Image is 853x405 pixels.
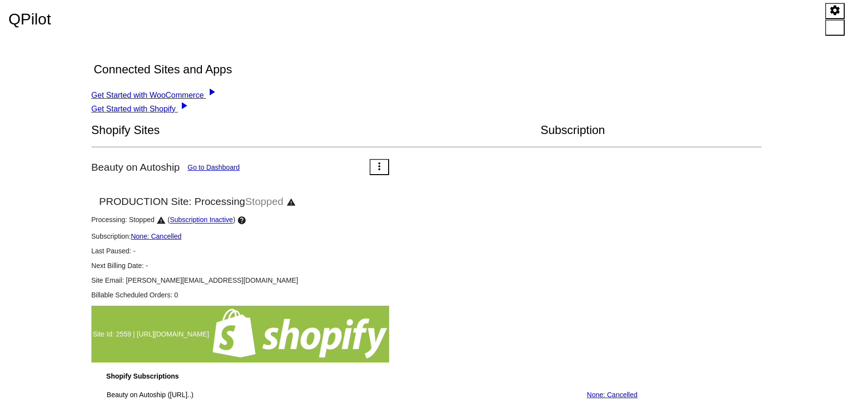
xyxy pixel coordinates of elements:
span: Stopped [129,216,154,224]
mat-icon: play_arrow [178,100,190,112]
h4: Site Id: 2559 | [URL][DOMAIN_NAME] [93,330,209,338]
span: Stopped [245,196,284,207]
a: Subscription Inactive [170,216,233,224]
h2: PRODUCTION Site: Processing [91,188,389,207]
p: Last Paused: - [91,247,389,255]
mat-icon: more_vert [373,160,385,172]
a: Get Started with WooCommerce [91,91,218,99]
th: Beauty on Autoship ([URL]..) [106,390,440,399]
h4: Shopify Subscriptions [106,372,440,380]
a: None: Cancelled [131,232,182,240]
p: Subscription: [91,232,389,240]
span: ( ) [168,216,236,224]
p: Billable Scheduled Orders: 0 [91,291,389,299]
span: Get Started with Shopify [91,105,176,113]
mat-icon: play_arrow [206,86,218,98]
mat-icon: warning [156,216,166,225]
p: Processing: [91,216,389,225]
img: f8a94bdc-cb89-4d40-bdcd-a0261eff8977 [211,307,388,360]
p: Site Email: [PERSON_NAME][EMAIL_ADDRESS][DOMAIN_NAME] [91,276,389,284]
h2: Subscription [541,123,762,137]
p: Next Billing Date: - [91,262,389,270]
mat-icon: help [237,216,246,225]
h1: QPilot [8,10,205,28]
mat-icon: settings [829,4,841,16]
h2: Beauty on Autoship [91,161,180,173]
a: Go to Dashboard [188,163,240,171]
a: Get Started with Shopify [91,105,190,113]
span: Get Started with WooCommerce [91,91,204,99]
a: None: Cancelled [587,391,638,399]
h2: Shopify Sites [91,123,541,137]
mat-icon: warning [286,198,296,207]
h2: Connected Sites and Apps [94,63,757,76]
mat-icon: help [829,21,841,33]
